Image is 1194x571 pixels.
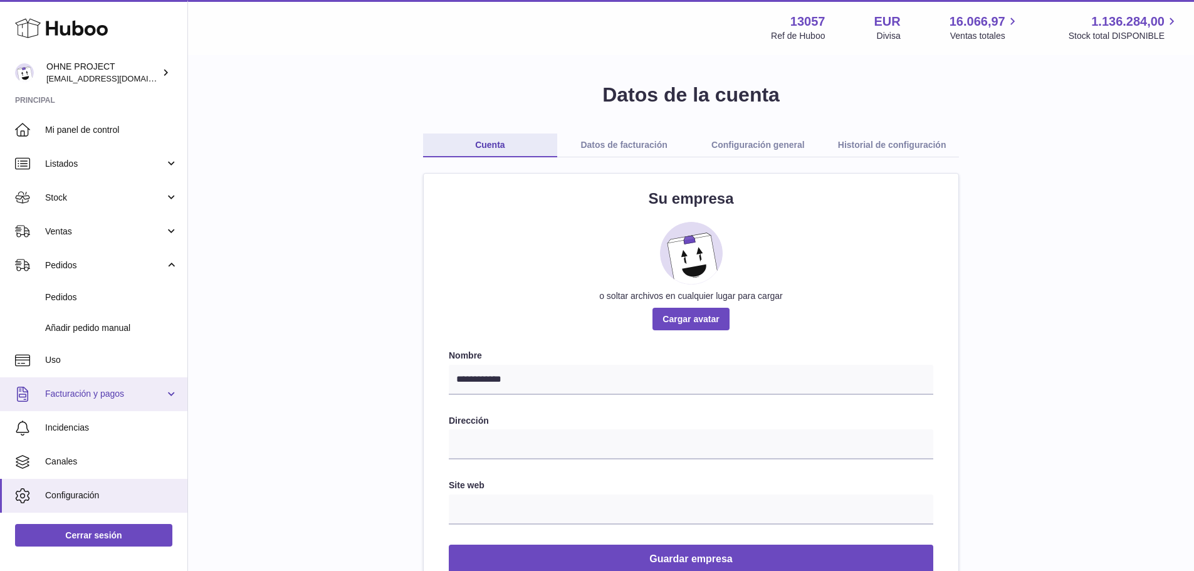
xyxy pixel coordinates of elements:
a: 16.066,97 Ventas totales [950,13,1020,42]
span: Configuración [45,490,178,501]
label: Site web [449,479,933,491]
span: Stock [45,192,165,204]
label: Dirección [449,415,933,427]
span: Mi panel de control [45,124,178,136]
span: Listados [45,158,165,170]
span: Canales [45,456,178,468]
span: Incidencias [45,422,178,434]
span: Facturación y pagos [45,388,165,400]
a: Cuenta [423,134,557,157]
div: o soltar archivos en cualquier lugar para cargar [449,290,933,302]
h2: Su empresa [449,189,933,209]
a: Cerrar sesión [15,524,172,547]
span: Cargar avatar [652,308,729,330]
div: Ref de Huboo [771,30,825,42]
span: Añadir pedido manual [45,322,178,334]
a: Datos de facturación [557,134,691,157]
strong: EUR [874,13,900,30]
span: [EMAIL_ADDRESS][DOMAIN_NAME] [46,73,184,83]
h1: Datos de la cuenta [208,81,1174,108]
div: Divisa [877,30,901,42]
span: Stock total DISPONIBLE [1069,30,1179,42]
a: Configuración general [691,134,825,157]
a: Historial de configuración [825,134,959,157]
span: Pedidos [45,259,165,271]
span: Pedidos [45,291,178,303]
span: 1.136.284,00 [1091,13,1165,30]
span: Ventas totales [950,30,1020,42]
span: 16.066,97 [950,13,1005,30]
strong: 13057 [790,13,825,30]
img: support@ohneproject.com [15,63,34,82]
img: placeholder_image.svg [660,222,723,285]
span: Ventas [45,226,165,238]
a: 1.136.284,00 Stock total DISPONIBLE [1069,13,1179,42]
div: OHNE PROJECT [46,61,159,85]
label: Nombre [449,350,933,362]
span: Uso [45,354,178,366]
